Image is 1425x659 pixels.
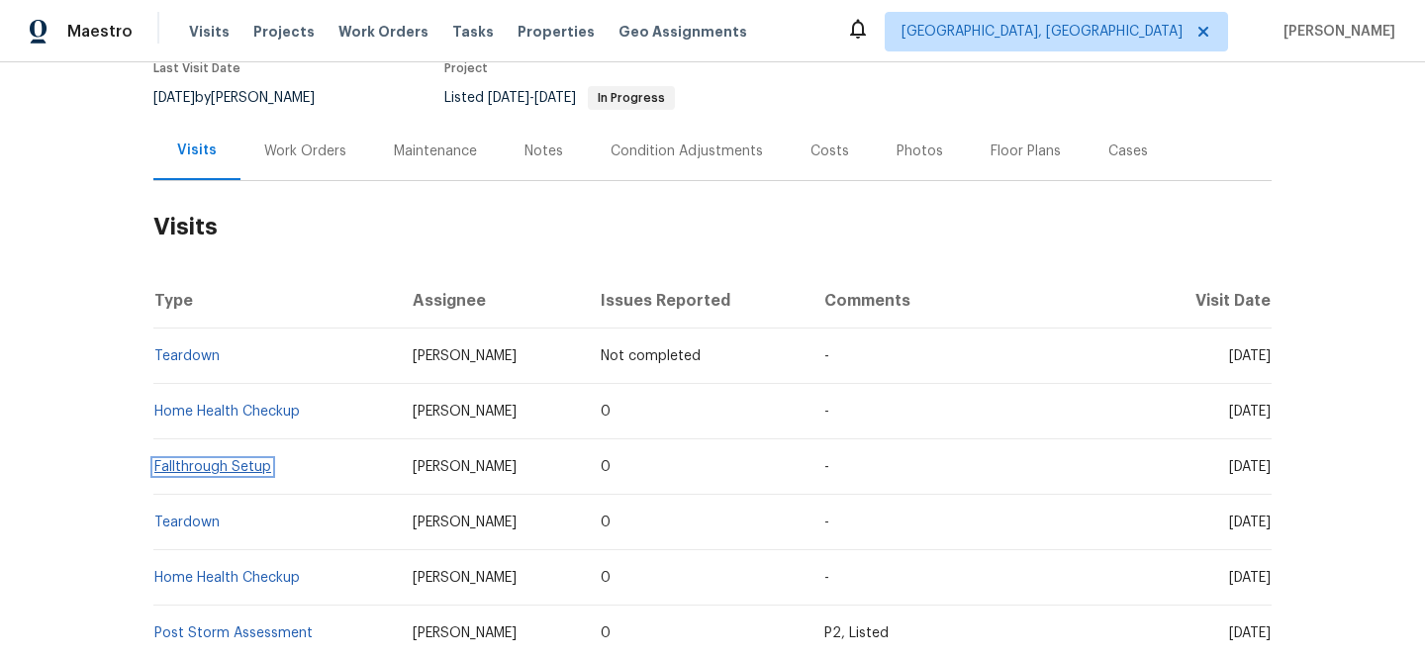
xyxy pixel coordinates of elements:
span: [DATE] [488,91,529,105]
span: Visits [189,22,230,42]
span: - [824,516,829,529]
a: Teardown [154,349,220,363]
span: Geo Assignments [618,22,747,42]
span: Work Orders [338,22,428,42]
span: [DATE] [1229,571,1271,585]
div: Floor Plans [991,141,1061,161]
a: Teardown [154,516,220,529]
span: [PERSON_NAME] [413,349,517,363]
span: Maestro [67,22,133,42]
span: Project [444,62,488,74]
th: Visit Date [1144,273,1272,329]
span: Projects [253,22,315,42]
span: Not completed [601,349,701,363]
span: In Progress [590,92,673,104]
span: [PERSON_NAME] [1276,22,1395,42]
div: Notes [524,141,563,161]
span: [PERSON_NAME] [413,405,517,419]
div: Costs [810,141,849,161]
span: [PERSON_NAME] [413,516,517,529]
span: [PERSON_NAME] [413,571,517,585]
span: [GEOGRAPHIC_DATA], [GEOGRAPHIC_DATA] [902,22,1183,42]
span: - [824,405,829,419]
h2: Visits [153,181,1272,273]
span: Listed [444,91,675,105]
div: Work Orders [264,141,346,161]
span: 0 [601,460,611,474]
a: Fallthrough Setup [154,460,271,474]
a: Home Health Checkup [154,571,300,585]
span: [DATE] [1229,460,1271,474]
span: [DATE] [1229,405,1271,419]
div: Maintenance [394,141,477,161]
div: Photos [897,141,943,161]
span: - [824,571,829,585]
span: [DATE] [1229,626,1271,640]
span: Properties [518,22,595,42]
span: - [824,349,829,363]
span: [PERSON_NAME] [413,460,517,474]
span: [DATE] [1229,516,1271,529]
span: [PERSON_NAME] [413,626,517,640]
th: Issues Reported [585,273,808,329]
span: 0 [601,571,611,585]
span: 0 [601,626,611,640]
span: [DATE] [1229,349,1271,363]
span: [DATE] [534,91,576,105]
span: - [488,91,576,105]
span: 0 [601,516,611,529]
a: Post Storm Assessment [154,626,313,640]
span: [DATE] [153,91,195,105]
div: by [PERSON_NAME] [153,86,338,110]
div: Condition Adjustments [611,141,763,161]
span: P2, Listed [824,626,889,640]
div: Visits [177,141,217,160]
div: Cases [1108,141,1148,161]
span: Last Visit Date [153,62,240,74]
span: - [824,460,829,474]
th: Comments [808,273,1144,329]
th: Type [153,273,397,329]
a: Home Health Checkup [154,405,300,419]
span: Tasks [452,25,494,39]
span: 0 [601,405,611,419]
th: Assignee [397,273,585,329]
